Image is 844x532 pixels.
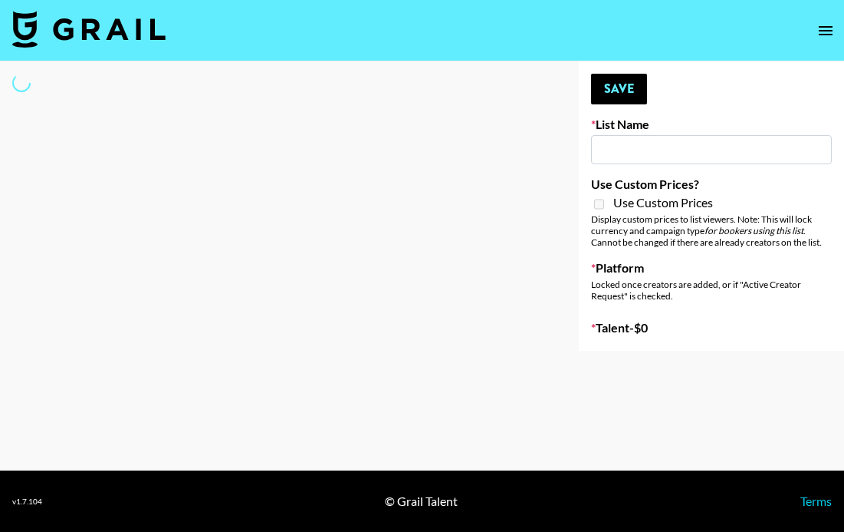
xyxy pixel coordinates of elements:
div: © Grail Talent [385,494,458,509]
div: Locked once creators are added, or if "Active Creator Request" is checked. [591,279,832,302]
div: Display custom prices to list viewers. Note: This will lock currency and campaign type . Cannot b... [591,213,832,248]
label: Talent - $ 0 [591,320,832,335]
em: for bookers using this list [704,225,803,236]
label: List Name [591,117,832,132]
label: Platform [591,260,832,276]
a: Terms [800,494,832,508]
div: v 1.7.104 [12,497,42,507]
button: Save [591,74,647,104]
span: Use Custom Prices [613,195,713,210]
label: Use Custom Prices? [591,177,832,192]
img: Grail Talent [12,11,166,48]
button: open drawer [810,15,841,46]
